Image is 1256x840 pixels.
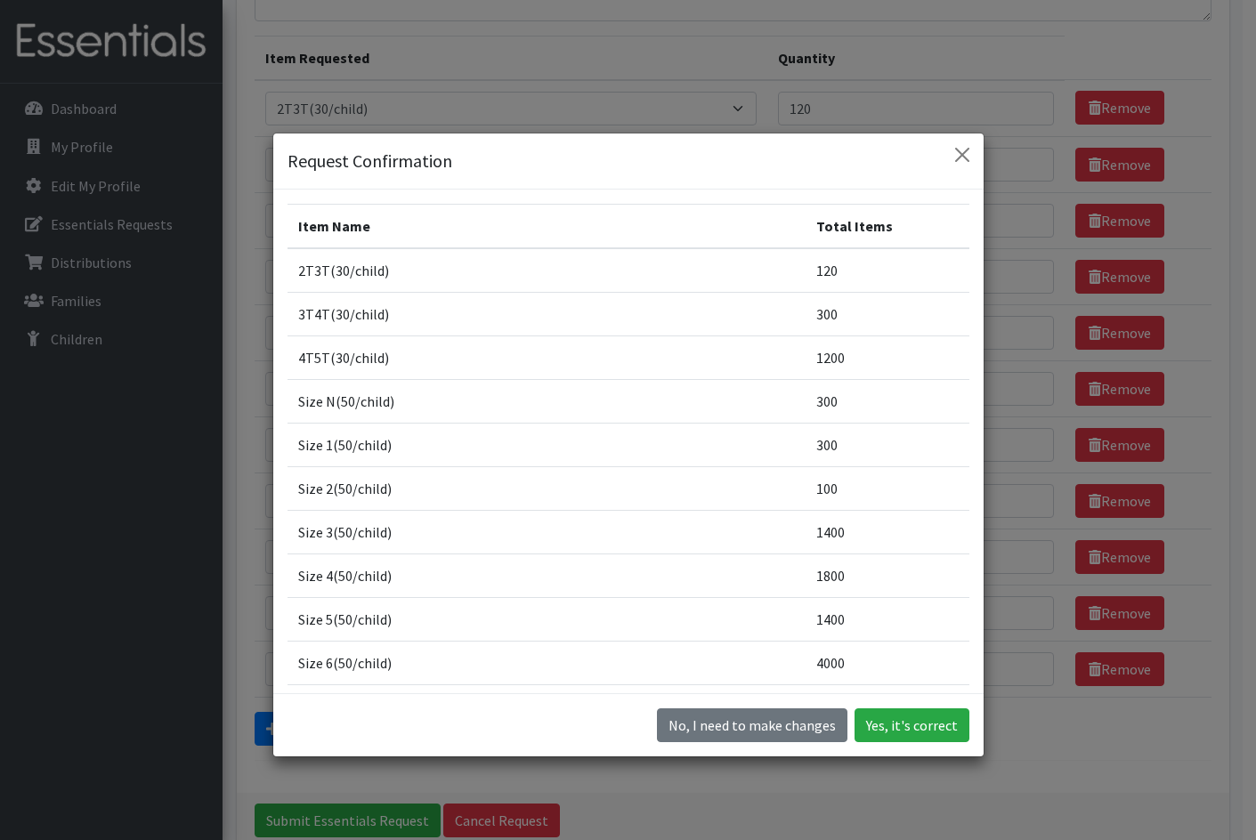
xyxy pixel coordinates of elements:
td: 300 [806,423,969,466]
td: 3T4T(30/child) [288,292,806,335]
td: 300 [806,292,969,335]
button: No I need to make changes [657,708,847,742]
td: Size 4(50/child) [288,553,806,597]
td: Size 2(50/child) [288,466,806,510]
th: Total Items [806,204,969,248]
td: Size 3(50/child) [288,510,806,553]
td: 4T5T(30/child) [288,335,806,379]
td: Size 1(50/child) [288,423,806,466]
td: 5 [806,684,969,728]
td: 1800 [806,553,969,597]
td: 2T3T(30/child) [288,248,806,293]
td: Native Conditioner, 16.5 oz. (1 case of 6 bottles) [288,684,806,728]
th: Item Name [288,204,806,248]
td: Size 6(50/child) [288,641,806,684]
td: Size N(50/child) [288,379,806,423]
td: 1400 [806,597,969,641]
td: 1400 [806,510,969,553]
td: Size 5(50/child) [288,597,806,641]
h5: Request Confirmation [288,148,452,174]
td: 100 [806,466,969,510]
button: Close [948,141,976,169]
td: 4000 [806,641,969,684]
button: Yes, it's correct [855,708,969,742]
td: 120 [806,248,969,293]
td: 300 [806,379,969,423]
td: 1200 [806,335,969,379]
